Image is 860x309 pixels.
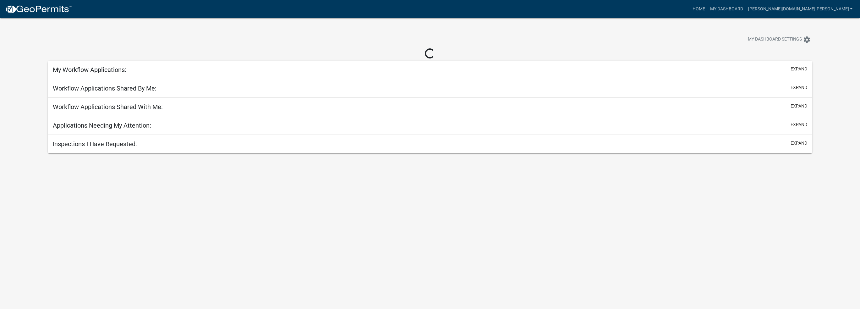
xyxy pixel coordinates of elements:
[791,84,807,91] button: expand
[53,85,156,92] h5: Workflow Applications Shared By Me:
[53,140,137,148] h5: Inspections I Have Requested:
[803,36,811,43] i: settings
[53,122,151,129] h5: Applications Needing My Attention:
[690,3,707,15] a: Home
[791,121,807,128] button: expand
[791,140,807,146] button: expand
[53,66,126,74] h5: My Workflow Applications:
[53,103,163,111] h5: Workflow Applications Shared With Me:
[791,103,807,109] button: expand
[707,3,745,15] a: My Dashboard
[743,33,816,46] button: My Dashboard Settingssettings
[748,36,802,43] span: My Dashboard Settings
[745,3,855,15] a: [PERSON_NAME][DOMAIN_NAME][PERSON_NAME]
[791,66,807,72] button: expand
